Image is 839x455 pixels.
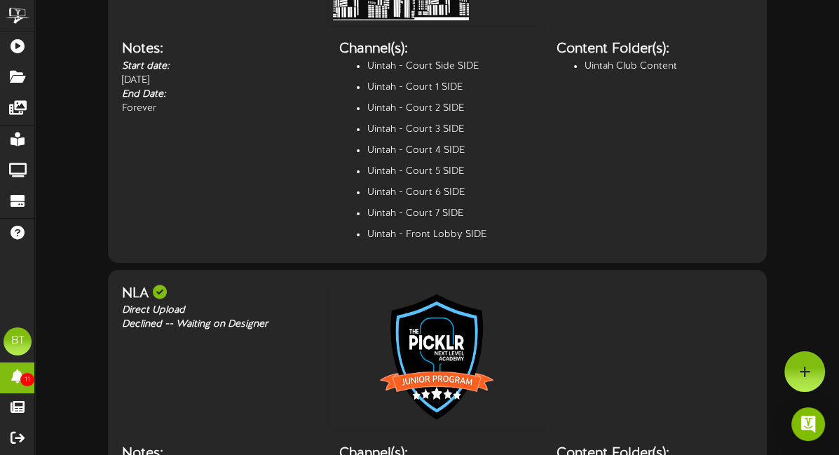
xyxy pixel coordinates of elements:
[367,228,535,242] li: Uintah - Front Lobby SIDE
[367,102,535,116] li: Uintah - Court 2 SIDE
[111,39,329,116] div: [DATE] Forever
[122,39,318,60] div: Notes:
[791,407,825,441] div: Open Intercom Messenger
[122,318,318,332] div: Declined -- Waiting on Designer
[367,186,535,200] li: Uintah - Court 6 SIDE
[584,60,752,74] li: Uintah Club Content
[331,287,543,427] img: d1931818-a1a5-41f0-ba6b-0d5dfd547a2f.png
[367,123,535,137] li: Uintah - Court 3 SIDE
[4,327,32,355] div: BT
[20,373,34,386] span: 11
[367,144,535,158] li: Uintah - Court 4 SIDE
[367,60,535,74] li: Uintah - Court Side SIDE
[556,39,752,60] div: Content Folder(s):
[122,88,318,102] div: End Date:
[122,60,318,74] div: Start date:
[367,165,535,179] li: Uintah - Court 5 SIDE
[339,39,535,60] div: Channel(s):
[122,304,318,318] div: Direct Upload
[122,284,318,304] div: NLA
[367,207,535,221] li: Uintah - Court 7 SIDE
[367,81,535,95] li: Uintah - Court 1 SIDE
